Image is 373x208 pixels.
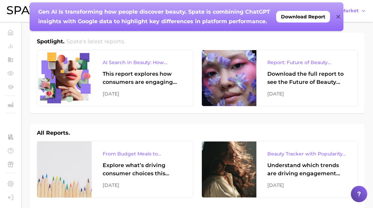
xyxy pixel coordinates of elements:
[103,70,182,86] div: This report explores how consumers are engaging with AI-powered search tools — and what it means ...
[202,50,358,106] a: Report: Future of Beauty WebinarDownload the full report to see the Future of Beauty trends we un...
[103,58,182,66] div: AI Search in Beauty: How Consumers Are Using ChatGPT vs. Google Search
[103,150,182,158] div: From Budget Meals to Functional Snacks: Food & Beverage Trends Shaping Consumer Behavior This Sch...
[66,38,125,46] h2: Spate's latest reports.
[267,150,347,158] div: Beauty Tracker with Popularity Index
[37,129,70,137] h1: All Reports.
[37,141,193,198] a: From Budget Meals to Functional Snacks: Food & Beverage Trends Shaping Consumer Behavior This Sch...
[267,58,347,66] div: Report: Future of Beauty Webinar
[103,181,182,189] div: [DATE]
[103,161,182,178] div: Explore what’s driving consumer choices this back-to-school season From budget-friendly meals to ...
[267,181,347,189] div: [DATE]
[7,6,43,14] img: SPATE
[37,38,64,46] h1: Spotlight.
[267,70,347,86] div: Download the full report to see the Future of Beauty trends we unpacked during the webinar.
[267,161,347,178] div: Understand which trends are driving engagement across platforms in the skin, hair, makeup, and fr...
[37,50,193,106] a: AI Search in Beauty: How Consumers Are Using ChatGPT vs. Google SearchThis report explores how co...
[202,141,358,198] a: Beauty Tracker with Popularity IndexUnderstand which trends are driving engagement across platfor...
[333,9,359,13] span: US Market
[5,192,16,203] a: Log out. Currently logged in with e-mail hicks.ll@pg.com.
[103,90,182,98] div: [DATE]
[267,90,347,98] div: [DATE]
